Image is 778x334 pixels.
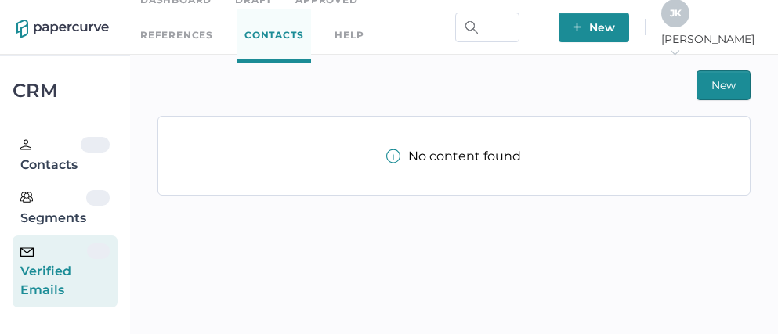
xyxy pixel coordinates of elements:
div: CRM [13,84,118,98]
div: Verified Emails [20,243,87,300]
img: person.20a629c4.svg [20,139,31,150]
span: [PERSON_NAME] [661,32,762,60]
div: help [335,27,364,44]
img: info-tooltip-active.a952ecf1.svg [386,149,400,163]
div: No content found [386,149,521,163]
div: Segments [20,190,86,228]
a: References [140,27,213,44]
a: Contacts [237,9,311,63]
img: papercurve-logo-colour.7244d18c.svg [16,20,109,38]
div: Contacts [20,137,81,174]
button: New [697,70,751,100]
span: J K [670,7,682,19]
span: New [573,13,615,42]
span: New [711,71,736,99]
input: Search Workspace [455,13,519,42]
img: segments.b9481e3d.svg [20,191,33,203]
img: search.bf03fe8b.svg [465,21,478,34]
img: plus-white.e19ec114.svg [573,23,581,31]
button: New [559,13,629,42]
img: email-icon-black.c777dcea.svg [20,247,34,257]
i: arrow_right [669,47,680,58]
